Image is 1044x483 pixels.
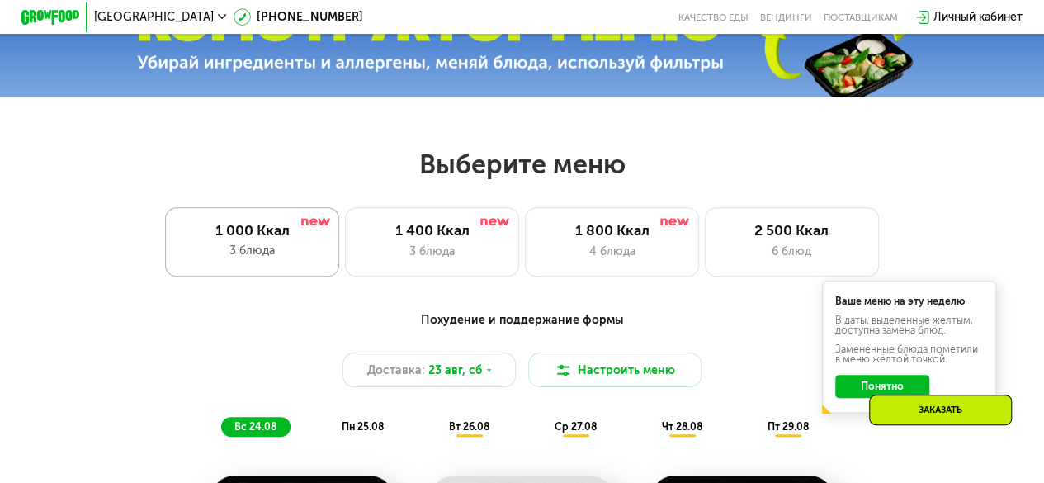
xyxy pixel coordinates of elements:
div: 6 блюд [720,243,863,260]
div: Похудение и поддержание формы [92,311,951,329]
div: 3 блюда [361,243,504,260]
a: [PHONE_NUMBER] [234,8,363,26]
div: В даты, выделенные желтым, доступна замена блюд. [835,315,983,336]
span: Доставка: [367,362,425,379]
div: Заказать [869,395,1012,425]
span: ср 27.08 [555,420,597,433]
h2: Выберите меню [46,148,998,181]
span: пт 29.08 [767,420,808,433]
div: 1 800 Ккал [541,222,684,239]
button: Настроить меню [528,353,702,387]
span: пн 25.08 [342,420,384,433]
div: поставщикам [824,12,898,23]
div: 3 блюда [180,242,324,259]
div: 4 блюда [541,243,684,260]
div: 1 000 Ккал [180,222,324,239]
span: вс 24.08 [234,420,276,433]
span: 23 авг, сб [428,362,482,379]
div: Личный кабинет [933,8,1023,26]
div: 2 500 Ккал [720,222,863,239]
div: Ваше меню на эту неделю [835,296,983,306]
button: Понятно [835,375,928,398]
div: 1 400 Ккал [361,222,504,239]
a: Качество еды [678,12,749,23]
span: чт 28.08 [661,420,702,433]
span: [GEOGRAPHIC_DATA] [94,12,214,23]
a: Вендинги [760,12,812,23]
span: вт 26.08 [449,420,489,433]
div: Заменённые блюда пометили в меню жёлтой точкой. [835,344,983,365]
